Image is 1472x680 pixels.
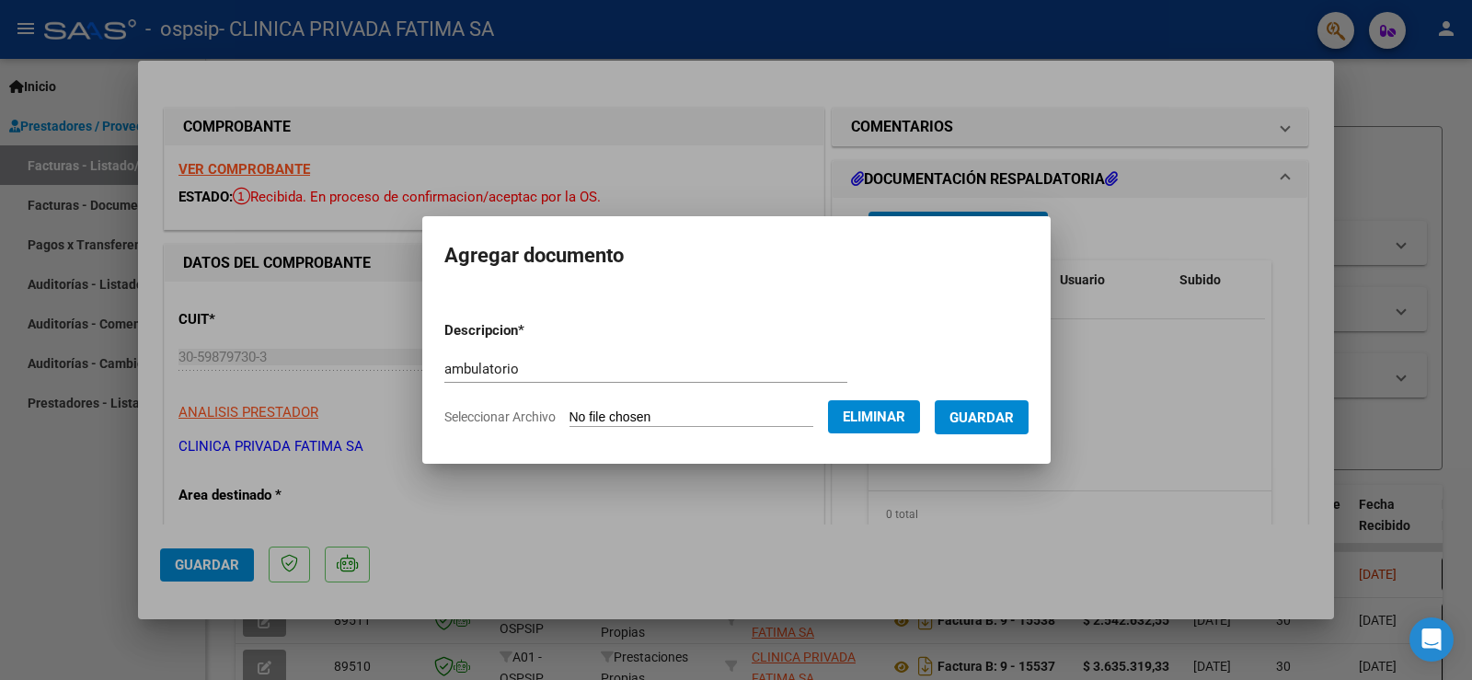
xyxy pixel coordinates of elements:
[935,400,1029,434] button: Guardar
[828,400,920,433] button: Eliminar
[1409,617,1454,662] div: Open Intercom Messenger
[949,409,1014,426] span: Guardar
[444,320,620,341] p: Descripcion
[444,409,556,424] span: Seleccionar Archivo
[444,238,1029,273] h2: Agregar documento
[843,409,905,425] span: Eliminar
